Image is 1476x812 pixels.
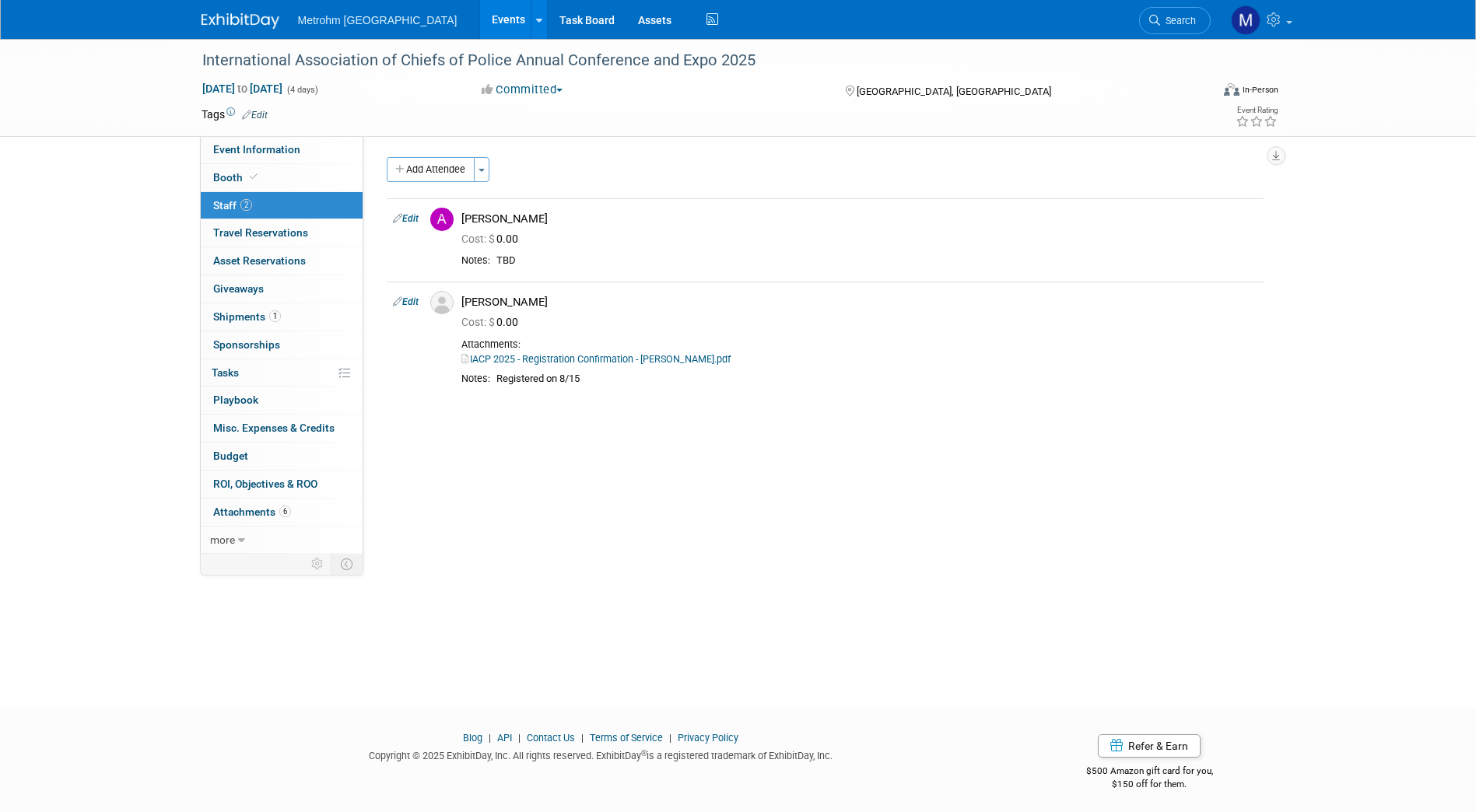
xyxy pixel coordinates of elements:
span: Misc. Expenses & Credits [213,422,335,434]
a: Misc. Expenses & Credits [201,415,363,442]
sup: ® [641,749,647,758]
span: Giveaways [213,282,264,295]
span: Asset Reservations [213,254,306,267]
a: more [201,527,363,554]
div: Event Format [1119,81,1279,104]
a: Booth [201,164,363,191]
button: Add Attendee [387,157,475,182]
span: | [577,732,587,744]
div: [PERSON_NAME] [461,212,1257,226]
span: more [210,534,235,546]
div: TBD [496,254,1257,268]
img: Michelle Simoes [1231,5,1260,35]
div: International Association of Chiefs of Police Annual Conference and Expo 2025 [197,47,1187,75]
a: Travel Reservations [201,219,363,247]
td: Tags [202,107,268,122]
span: ROI, Objectives & ROO [213,478,317,490]
span: Cost: $ [461,233,496,245]
span: Playbook [213,394,258,406]
a: Blog [463,732,482,744]
a: Attachments6 [201,499,363,526]
a: Giveaways [201,275,363,303]
span: Attachments [213,506,291,518]
div: [PERSON_NAME] [461,295,1257,310]
td: Toggle Event Tabs [331,554,363,574]
a: Terms of Service [590,732,663,744]
span: Budget [213,450,248,462]
span: to [235,82,250,95]
i: Booth reservation complete [250,173,258,181]
a: Sponsorships [201,331,363,359]
div: Notes: [461,373,490,385]
span: 6 [279,506,291,517]
span: 2 [240,199,252,211]
a: Contact Us [527,732,575,744]
span: Booth [213,171,261,184]
a: Edit [242,110,268,121]
a: Edit [393,296,419,307]
a: Edit [393,213,419,224]
div: In-Person [1242,84,1278,96]
img: Format-Inperson.png [1224,83,1239,96]
span: [GEOGRAPHIC_DATA], [GEOGRAPHIC_DATA] [857,86,1051,97]
a: Refer & Earn [1098,734,1201,758]
div: Registered on 8/15 [496,373,1257,386]
span: 1 [269,310,281,322]
a: Asset Reservations [201,247,363,275]
span: Search [1160,15,1196,26]
img: ExhibitDay [202,13,279,29]
div: $150 off for them. [1024,778,1275,791]
a: Staff2 [201,192,363,219]
span: 0.00 [461,316,524,328]
span: 0.00 [461,233,524,245]
a: Shipments1 [201,303,363,331]
div: $500 Amazon gift card for you, [1024,754,1275,790]
span: Shipments [213,310,281,323]
img: A.jpg [430,208,454,231]
span: Metrohm [GEOGRAPHIC_DATA] [298,14,458,26]
div: Notes: [461,254,490,267]
td: Personalize Event Tab Strip [304,554,331,574]
span: Event Information [213,143,300,156]
span: Cost: $ [461,316,496,328]
div: Attachments: [461,338,1257,351]
span: Travel Reservations [213,226,308,239]
span: | [485,732,495,744]
div: Event Rating [1236,107,1278,114]
a: ROI, Objectives & ROO [201,471,363,498]
a: Budget [201,443,363,470]
a: IACP 2025 - Registration Confirmation - [PERSON_NAME].pdf [461,353,731,365]
a: API [497,732,512,744]
span: (4 days) [286,85,318,95]
a: Privacy Policy [678,732,738,744]
a: Playbook [201,387,363,414]
a: Search [1139,7,1211,34]
img: Associate-Profile-5.png [430,291,454,314]
a: Event Information [201,136,363,163]
span: | [514,732,524,744]
span: Tasks [212,366,239,379]
span: Staff [213,199,252,212]
a: Tasks [201,359,363,387]
button: Committed [476,82,569,98]
span: | [665,732,675,744]
span: Sponsorships [213,338,280,351]
div: Copyright © 2025 ExhibitDay, Inc. All rights reserved. ExhibitDay is a registered trademark of Ex... [202,745,1001,763]
span: [DATE] [DATE] [202,82,283,96]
